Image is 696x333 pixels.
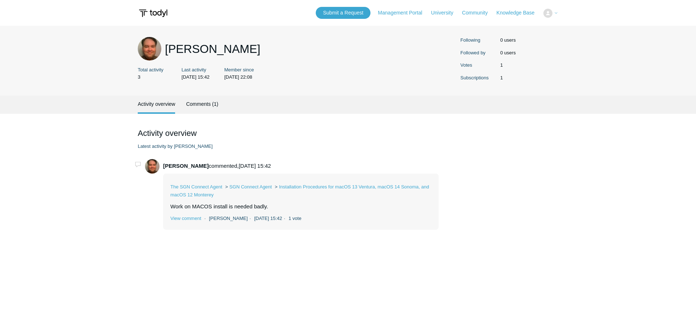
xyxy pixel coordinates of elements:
a: Management Portal [378,9,430,17]
time: 2023-08-16T15:42:13Z [254,216,282,221]
a: Knowledge Base [497,9,542,17]
a: Submit a Request [316,7,370,19]
span: Last activity [182,66,206,74]
a: University [431,9,460,17]
span: Subscriptions [460,74,497,82]
span: [PERSON_NAME] [163,163,209,169]
h1: [PERSON_NAME] [165,40,431,58]
li: [PERSON_NAME] [209,216,253,221]
time: 2023-08-16T15:42:13Z [182,74,210,80]
img: Todyl Support Center Help Center home page [138,7,169,20]
span: Member since [224,66,254,74]
a: Activity overview [138,96,175,112]
time: 2023-08-16T15:42:13Z [239,163,271,169]
span: Votes [460,62,497,69]
span: 0 users [500,37,516,44]
span: 1 [500,74,503,82]
p: commented, [163,162,439,170]
h2: Activity overview [138,127,439,139]
a: The SGN Connect Agent [170,184,222,190]
a: SGN Connect Agent [229,184,272,190]
a: View comment [170,216,201,221]
span: 0 users [500,49,516,57]
li: 1 vote [289,216,301,221]
a: Community [462,9,495,17]
span: 1 [500,62,503,69]
p: Work on MACOS install is needed badly. [170,203,431,211]
span: Following [460,37,497,44]
span: Followed by [460,49,497,57]
span: Latest activity by [PERSON_NAME] [138,139,439,150]
span: 3 [138,74,167,81]
li: SGN Connect Agent [224,184,272,190]
time: 2023-04-28T22:08:00Z [224,74,252,80]
a: Comments (1) [186,96,218,112]
span: Total activity [138,66,163,74]
a: Installation Procedures for macOS 13 Ventura, macOS 14 Sonoma, and macOS 12 Monterey [170,184,429,198]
